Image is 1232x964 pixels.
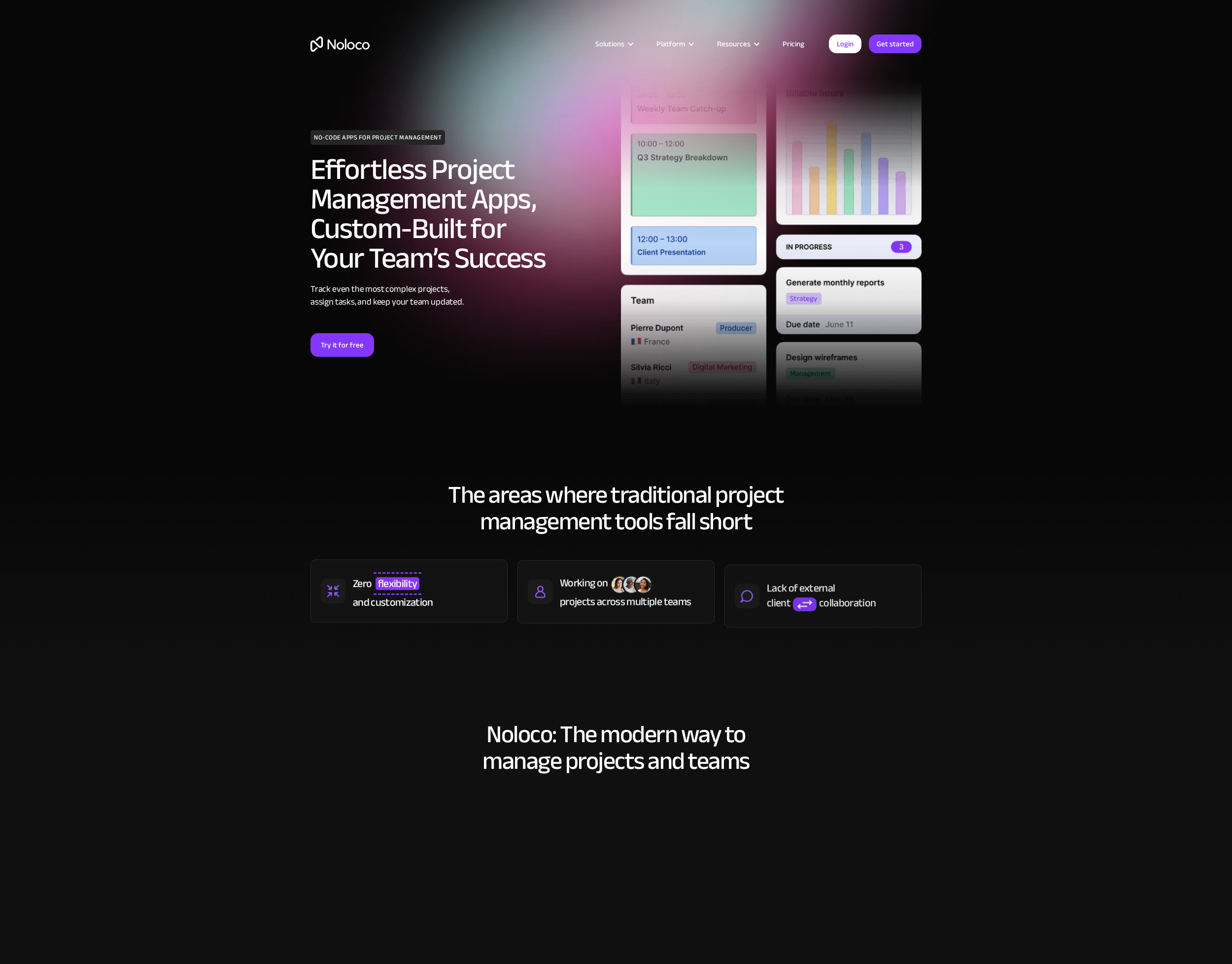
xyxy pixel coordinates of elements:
[767,581,911,596] div: Lack of external
[770,37,817,50] a: Pricing
[767,596,790,611] div: client
[353,576,372,591] div: Zero
[310,155,611,273] h2: Effortless Project Management Apps, Custom-Built for Your Team’s Success
[310,283,611,309] div: Track even the most complex projects, assign tasks, and keep your team updated.
[376,577,420,590] span: flexibility
[869,34,922,53] a: Get started
[310,333,374,357] a: Try it for free
[656,37,685,50] div: Platform
[644,37,705,50] div: Platform
[705,37,770,50] div: Resources
[560,576,608,590] div: Working on
[829,34,861,53] a: Login
[310,130,445,145] h1: NO-CODE APPS FOR PROJECT MANAGEMENT
[819,596,876,611] div: collaboration
[353,595,433,610] div: and customization
[310,36,370,52] a: home
[595,37,624,50] div: Solutions
[310,721,922,774] h2: Noloco: The modern way to manage projects and teams
[560,594,691,609] div: projects across multiple teams
[583,37,644,50] div: Solutions
[310,482,922,535] h2: The areas where traditional project management tools fall short
[717,37,751,50] div: Resources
